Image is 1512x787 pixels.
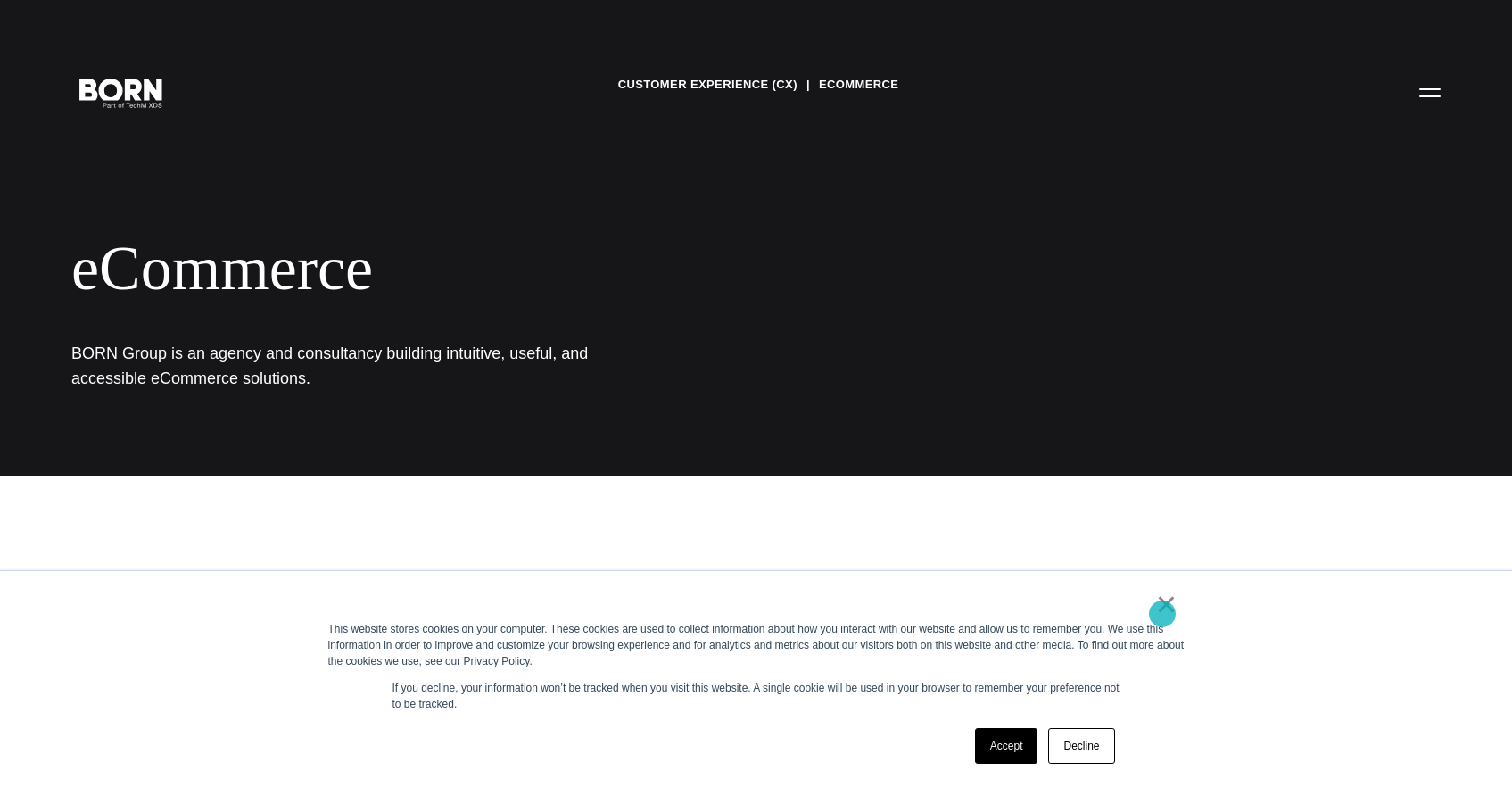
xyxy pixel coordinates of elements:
a: × [1156,596,1177,612]
p: If you decline, your information won’t be tracked when you visit this website. A single cookie wi... [392,680,1120,712]
div: This website stores cookies on your computer. These cookies are used to collect information about... [328,621,1185,669]
a: Customer Experience (CX) [618,71,797,98]
a: eCommerce [819,71,898,98]
div: eCommerce [71,232,1088,305]
a: Decline [1048,728,1114,764]
a: Accept [975,728,1038,764]
button: Open [1409,73,1451,111]
h1: BORN Group is an agency and consultancy building intuitive, useful, and accessible eCommerce solu... [71,341,607,391]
